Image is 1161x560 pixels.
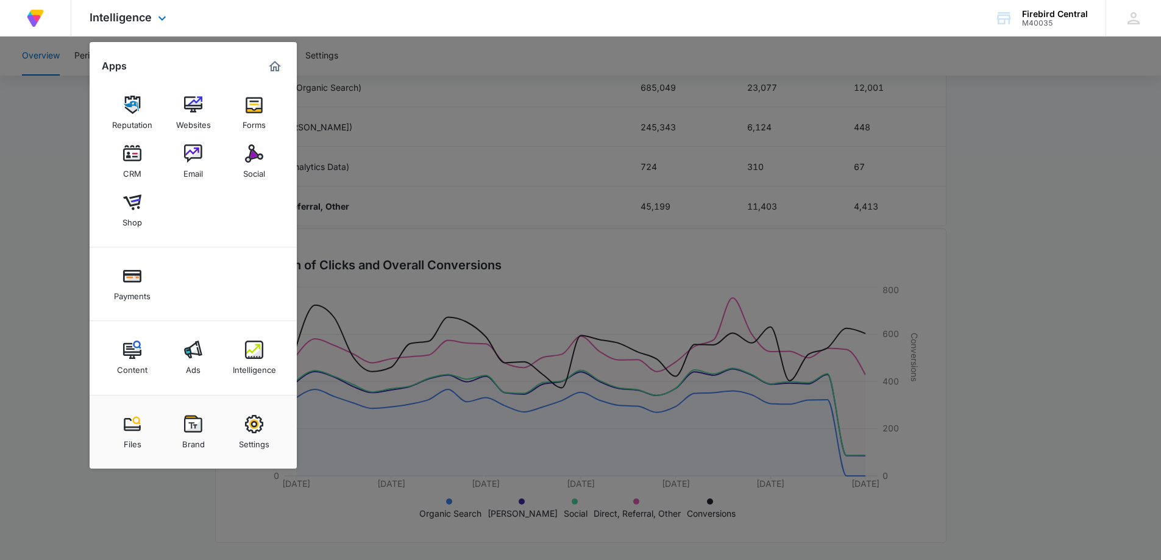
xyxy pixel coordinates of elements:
a: Content [109,335,155,381]
div: account name [1022,9,1088,19]
a: Files [109,409,155,455]
div: Settings [239,433,269,449]
div: Brand [182,433,205,449]
div: Websites [176,114,211,130]
a: Forms [231,90,277,136]
div: Intelligence [233,359,276,375]
div: Email [183,163,203,179]
a: Brand [170,409,216,455]
a: Websites [170,90,216,136]
a: Shop [109,187,155,233]
a: Marketing 360® Dashboard [265,57,285,76]
a: Payments [109,261,155,307]
span: Intelligence [90,11,152,24]
div: account id [1022,19,1088,27]
div: Shop [122,211,142,227]
a: Ads [170,335,216,381]
h2: Apps [102,60,127,72]
div: Reputation [112,114,152,130]
a: Settings [231,409,277,455]
a: Reputation [109,90,155,136]
div: Social [243,163,265,179]
div: Payments [114,285,151,301]
div: Files [124,433,141,449]
a: Email [170,138,216,185]
div: Forms [243,114,266,130]
img: Volusion [24,7,46,29]
div: CRM [123,163,141,179]
div: Content [117,359,147,375]
a: Intelligence [231,335,277,381]
a: CRM [109,138,155,185]
div: Ads [186,359,201,375]
a: Social [231,138,277,185]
